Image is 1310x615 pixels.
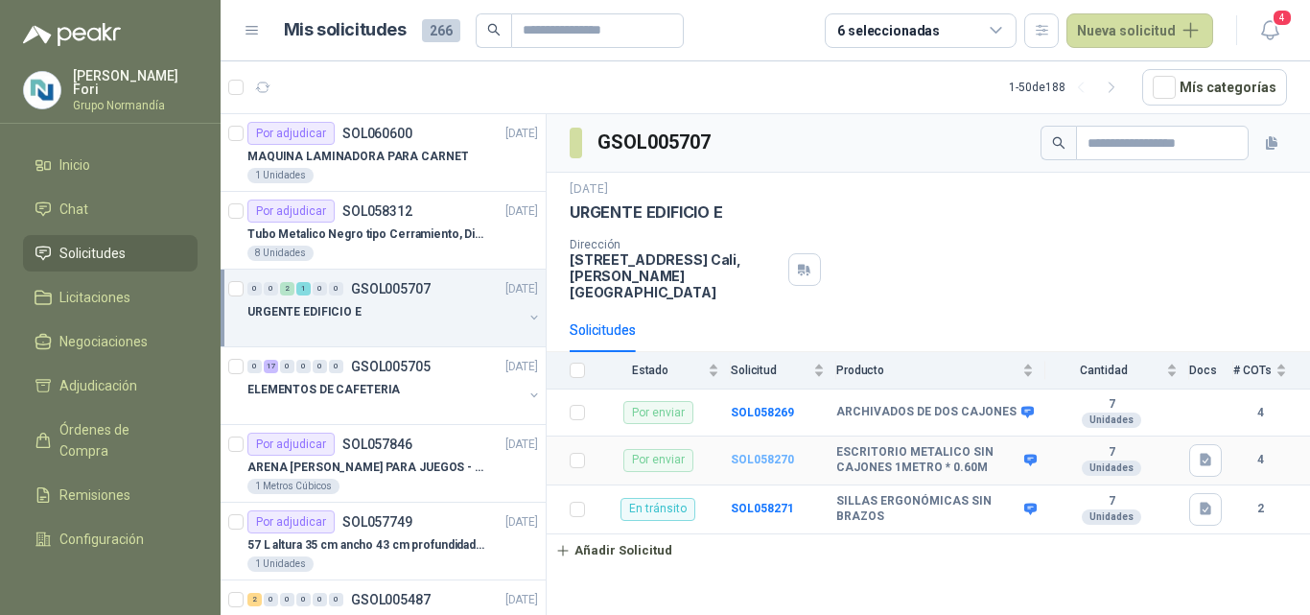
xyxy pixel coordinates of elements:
[296,360,311,373] div: 0
[597,352,731,390] th: Estado
[329,360,343,373] div: 0
[1052,136,1065,150] span: search
[731,406,794,419] a: SOL058269
[313,593,327,606] div: 0
[247,303,362,321] p: URGENTE EDIFICIO E
[1009,72,1127,103] div: 1 - 50 de 188
[836,494,1019,524] b: SILLAS ERGONÓMICAS SIN BRAZOS
[351,360,431,373] p: GSOL005705
[1045,397,1178,413] b: 7
[505,125,538,143] p: [DATE]
[23,191,198,227] a: Chat
[351,593,431,606] p: GSOL005487
[247,148,468,166] p: MAQUINA LAMINADORA PARA CARNET
[59,331,148,352] span: Negociaciones
[264,593,278,606] div: 0
[23,235,198,272] a: Solicitudes
[59,287,130,308] span: Licitaciones
[422,19,460,42] span: 266
[247,360,262,373] div: 0
[59,154,90,176] span: Inicio
[247,381,400,399] p: ELEMENTOS DE CAFETERIA
[247,282,262,296] div: 0
[313,360,327,373] div: 0
[247,122,335,145] div: Por adjudicar
[23,367,198,404] a: Adjudicación
[247,200,335,223] div: Por adjudicar
[342,127,412,140] p: SOL060600
[247,433,335,456] div: Por adjudicar
[59,485,130,506] span: Remisiones
[505,436,538,454] p: [DATE]
[731,352,836,390] th: Solicitud
[731,364,809,377] span: Solicitud
[623,449,693,472] div: Por enviar
[1082,509,1141,525] div: Unidades
[24,72,60,108] img: Company Logo
[342,204,412,218] p: SOL058312
[247,593,262,606] div: 2
[1045,364,1162,377] span: Cantidad
[731,453,794,466] a: SOL058270
[1233,364,1272,377] span: # COTs
[342,515,412,529] p: SOL057749
[1233,451,1287,469] b: 4
[59,529,144,550] span: Configuración
[505,358,538,376] p: [DATE]
[1233,352,1310,390] th: # COTs
[221,503,546,580] a: Por adjudicarSOL057749[DATE] 57 L altura 35 cm ancho 43 cm profundidad 39 cm1 Unidades
[280,282,294,296] div: 2
[247,536,486,555] p: 57 L altura 35 cm ancho 43 cm profundidad 39 cm
[342,438,412,451] p: SOL057846
[1082,461,1141,476] div: Unidades
[23,147,198,183] a: Inicio
[247,556,314,572] div: 1 Unidades
[23,565,198,602] a: Manuales y ayuda
[570,238,781,251] p: Dirección
[570,319,636,341] div: Solicitudes
[547,534,1310,567] a: Añadir Solicitud
[264,282,278,296] div: 0
[23,521,198,557] a: Configuración
[351,282,431,296] p: GSOL005707
[59,199,88,220] span: Chat
[836,364,1018,377] span: Producto
[620,498,695,521] div: En tránsito
[1066,13,1213,48] button: Nueva solicitud
[23,412,198,469] a: Órdenes de Compra
[73,69,198,96] p: [PERSON_NAME] Fori
[570,180,608,199] p: [DATE]
[623,401,693,424] div: Por enviar
[221,425,546,503] a: Por adjudicarSOL057846[DATE] ARENA [PERSON_NAME] PARA JUEGOS - SON [DEMOGRAPHIC_DATA].31 METROS C...
[1045,494,1178,509] b: 7
[247,277,542,339] a: 0 0 2 1 0 0 GSOL005707[DATE] URGENTE EDIFICIO E
[247,479,339,494] div: 1 Metros Cúbicos
[280,360,294,373] div: 0
[570,251,781,300] p: [STREET_ADDRESS] Cali , [PERSON_NAME][GEOGRAPHIC_DATA]
[296,282,311,296] div: 1
[23,323,198,360] a: Negociaciones
[836,445,1019,475] b: ESCRITORIO METALICO SIN CAJONES 1METRO * 0.60M
[284,16,407,44] h1: Mis solicitudes
[221,114,546,192] a: Por adjudicarSOL060600[DATE] MAQUINA LAMINADORA PARA CARNET1 Unidades
[505,591,538,609] p: [DATE]
[1272,9,1293,27] span: 4
[247,510,335,533] div: Por adjudicar
[505,513,538,532] p: [DATE]
[505,202,538,221] p: [DATE]
[597,364,704,377] span: Estado
[247,225,486,244] p: Tubo Metalico Negro tipo Cerramiento, Diametro 1-1/2", Espesor 2mm, Longitud 6m
[1142,69,1287,106] button: Mís categorías
[59,419,179,461] span: Órdenes de Compra
[280,593,294,606] div: 0
[221,192,546,270] a: Por adjudicarSOL058312[DATE] Tubo Metalico Negro tipo Cerramiento, Diametro 1-1/2", Espesor 2mm, ...
[731,502,794,515] b: SOL058271
[23,477,198,513] a: Remisiones
[570,202,723,223] p: URGENTE EDIFICIO E
[547,534,681,567] button: Añadir Solicitud
[59,375,137,396] span: Adjudicación
[1252,13,1287,48] button: 4
[23,23,121,46] img: Logo peakr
